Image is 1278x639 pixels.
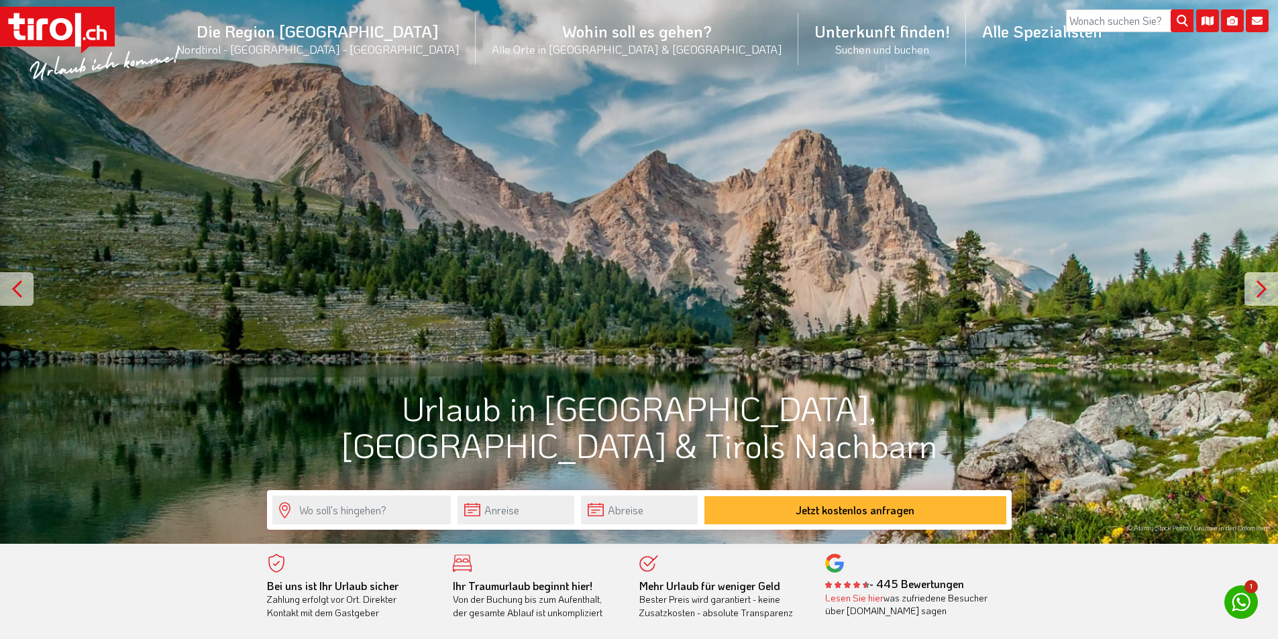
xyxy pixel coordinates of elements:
[639,579,780,593] b: Mehr Urlaub für weniger Geld
[825,577,964,591] b: - 445 Bewertungen
[798,6,966,71] a: Unterkunft finden!Suchen und buchen
[267,579,398,593] b: Bei uns ist Ihr Urlaub sicher
[1224,585,1258,619] a: 1
[1221,9,1244,32] i: Fotogalerie
[1246,9,1269,32] i: Kontakt
[176,42,460,56] small: Nordtirol - [GEOGRAPHIC_DATA] - [GEOGRAPHIC_DATA]
[492,42,782,56] small: Alle Orte in [GEOGRAPHIC_DATA] & [GEOGRAPHIC_DATA]
[1196,9,1219,32] i: Karte öffnen
[704,496,1006,524] button: Jetzt kostenlos anfragen
[267,579,433,620] div: Zahlung erfolgt vor Ort. Direkter Kontakt mit dem Gastgeber
[453,579,619,620] div: Von der Buchung bis zum Aufenthalt, der gesamte Ablauf ist unkompliziert
[458,496,574,524] input: Anreise
[639,579,806,620] div: Bester Preis wird garantiert - keine Zusatzkosten - absolute Transparenz
[476,6,798,71] a: Wohin soll es gehen?Alle Orte in [GEOGRAPHIC_DATA] & [GEOGRAPHIC_DATA]
[1066,9,1193,32] input: Wonach suchen Sie?
[966,6,1118,56] a: Alle Spezialisten
[581,496,698,524] input: Abreise
[825,591,884,604] a: Lesen Sie hier
[272,496,451,524] input: Wo soll's hingehen?
[453,579,592,593] b: Ihr Traumurlaub beginnt hier!
[825,591,992,618] div: was zufriedene Besucher über [DOMAIN_NAME] sagen
[1244,580,1258,593] span: 1
[814,42,950,56] small: Suchen und buchen
[160,6,476,71] a: Die Region [GEOGRAPHIC_DATA]Nordtirol - [GEOGRAPHIC_DATA] - [GEOGRAPHIC_DATA]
